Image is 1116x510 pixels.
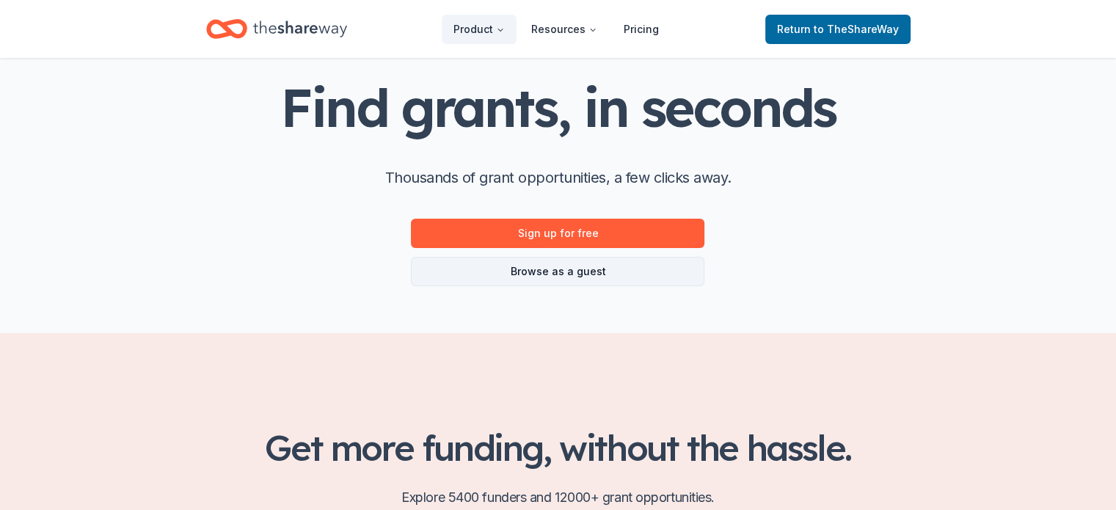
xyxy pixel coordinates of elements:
a: Pricing [612,15,671,44]
button: Product [442,15,517,44]
a: Sign up for free [411,219,704,248]
a: Home [206,12,347,46]
button: Resources [519,15,609,44]
p: Explore 5400 funders and 12000+ grant opportunities. [206,486,911,509]
span: Return [777,21,899,38]
h2: Get more funding, without the hassle. [206,427,911,468]
nav: Main [442,12,671,46]
a: Browse as a guest [411,257,704,286]
span: to TheShareWay [814,23,899,35]
p: Thousands of grant opportunities, a few clicks away. [384,166,731,189]
a: Returnto TheShareWay [765,15,911,44]
h1: Find grants, in seconds [280,79,835,136]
